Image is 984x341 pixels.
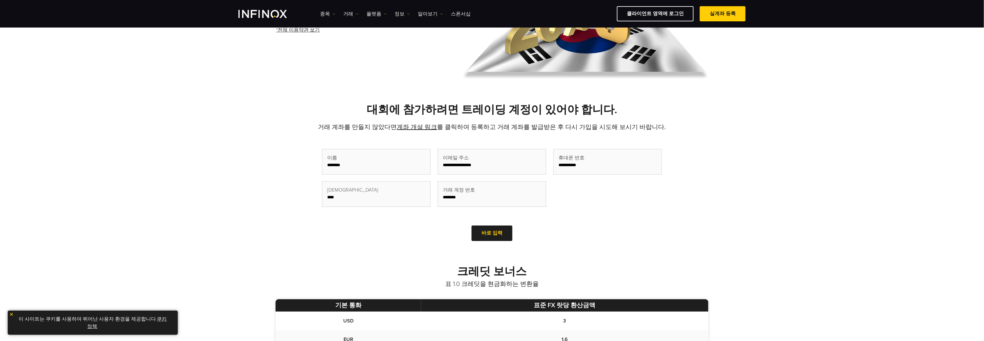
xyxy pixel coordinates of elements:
[276,23,320,38] a: *전체 이용약관 보기
[418,10,443,18] a: 알아보기
[397,123,437,131] a: 계좌 개설 링크
[617,6,694,21] a: 클라이언트 영역에 로그인
[421,312,708,330] td: 3
[367,103,617,116] strong: 대회에 참가하려면 트레이딩 계정이 있어야 합니다.
[700,6,746,21] a: 실계좌 등록
[9,312,14,317] img: yellow close icon
[457,265,527,278] strong: 크레딧 보너스
[343,10,359,18] a: 거래
[276,312,421,330] td: USD
[327,186,378,194] span: [DEMOGRAPHIC_DATA]
[443,154,469,162] span: 이메일 주소
[238,10,302,18] a: INFINOX Logo
[327,154,337,162] span: 이름
[421,299,708,312] th: 표준 FX 랏당 환산금액
[276,123,708,132] p: 거래 계좌를 만들지 않았다면 를 클릭하여 등록하고 거래 계좌를 발급받은 후 다시 가입을 시도해 보시기 바랍니다.
[558,154,584,162] span: 휴대폰 번호
[395,10,410,18] a: 정보
[276,280,708,288] p: 표 1.0 크레딧을 현금화하는 변환율
[451,10,471,18] a: 스폰서십
[472,226,512,241] a: 바로 입력
[443,186,475,194] span: 거래 계정 번호
[366,10,387,18] a: 플랫폼
[276,299,421,312] th: 기본 통화
[11,314,175,332] p: 이 사이트는 쿠키를 사용하여 뛰어난 사용자 환경을 제공합니다. .
[320,10,336,18] a: 종목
